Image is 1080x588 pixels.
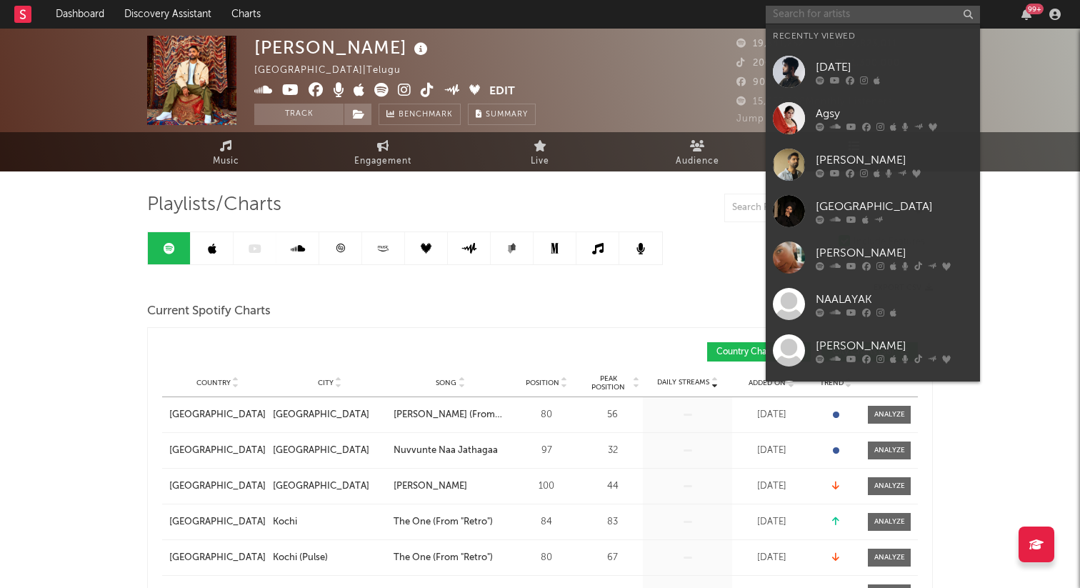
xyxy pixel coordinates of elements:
[514,408,579,422] div: 80
[736,39,804,49] span: 19,541,252
[586,551,639,565] div: 67
[724,194,903,222] input: Search Playlists/Charts
[736,479,807,494] div: [DATE]
[394,479,467,494] div: [PERSON_NAME]
[766,327,980,374] a: [PERSON_NAME]
[820,379,844,387] span: Trend
[766,234,980,281] a: [PERSON_NAME]
[766,188,980,234] a: [GEOGRAPHIC_DATA]
[273,515,386,529] a: Kochi
[394,408,507,422] a: [PERSON_NAME] (From "Falaknuma Das")
[586,374,631,392] span: Peak Position
[273,408,386,422] a: [GEOGRAPHIC_DATA]
[394,551,507,565] a: The One (From "Retro")
[514,444,579,458] div: 97
[586,479,639,494] div: 44
[766,374,980,420] a: [PERSON_NAME]
[716,348,789,357] span: Country Charts ( 2 )
[816,105,973,122] div: Agsy
[399,106,453,124] span: Benchmark
[766,95,980,141] a: Agsy
[147,196,281,214] span: Playlists/Charts
[586,515,639,529] div: 83
[816,244,973,261] div: [PERSON_NAME]
[436,379,456,387] span: Song
[254,62,417,79] div: [GEOGRAPHIC_DATA] | Telugu
[707,342,811,362] button: Country Charts(2)
[273,551,328,565] div: Kochi (Pulse)
[273,444,369,458] div: [GEOGRAPHIC_DATA]
[273,551,386,565] a: Kochi (Pulse)
[749,379,786,387] span: Added On
[676,153,719,170] span: Audience
[736,551,807,565] div: [DATE]
[1021,9,1031,20] button: 99+
[736,515,807,529] div: [DATE]
[169,408,266,422] a: [GEOGRAPHIC_DATA]
[514,551,579,565] div: 80
[736,59,794,68] span: 206,900
[394,444,507,458] a: Nuvvunte Naa Jathagaa
[816,291,973,308] div: NAALAYAK
[619,132,776,171] a: Audience
[773,28,973,45] div: Recently Viewed
[766,281,980,327] a: NAALAYAK
[273,408,369,422] div: [GEOGRAPHIC_DATA]
[657,377,709,388] span: Daily Streams
[394,444,498,458] div: Nuvvunte Naa Jathagaa
[766,6,980,24] input: Search for artists
[169,551,266,565] a: [GEOGRAPHIC_DATA]
[147,132,304,171] a: Music
[586,408,639,422] div: 56
[169,479,266,494] a: [GEOGRAPHIC_DATA]
[213,153,239,170] span: Music
[273,479,386,494] a: [GEOGRAPHIC_DATA]
[816,198,973,215] div: [GEOGRAPHIC_DATA]
[354,153,411,170] span: Engagement
[304,132,461,171] a: Engagement
[318,379,334,387] span: City
[766,49,980,95] a: [DATE]
[461,132,619,171] a: Live
[736,114,820,124] span: Jump Score: 72.4
[394,515,493,529] div: The One (From "Retro")
[394,515,507,529] a: The One (From "Retro")
[468,104,536,125] button: Summary
[1026,4,1044,14] div: 99 +
[816,337,973,354] div: [PERSON_NAME]
[489,83,515,101] button: Edit
[816,151,973,169] div: [PERSON_NAME]
[147,303,271,320] span: Current Spotify Charts
[586,444,639,458] div: 32
[394,479,507,494] a: [PERSON_NAME]
[816,59,973,76] div: [DATE]
[379,104,461,125] a: Benchmark
[736,97,893,106] span: 15,057,398 Monthly Listeners
[169,515,266,529] a: [GEOGRAPHIC_DATA]
[531,153,549,170] span: Live
[196,379,231,387] span: Country
[254,36,431,59] div: [PERSON_NAME]
[486,111,528,119] span: Summary
[736,78,794,87] span: 900,000
[736,408,807,422] div: [DATE]
[254,104,344,125] button: Track
[273,479,369,494] div: [GEOGRAPHIC_DATA]
[514,479,579,494] div: 100
[394,551,493,565] div: The One (From "Retro")
[526,379,559,387] span: Position
[273,515,297,529] div: Kochi
[766,141,980,188] a: [PERSON_NAME]
[169,444,266,458] a: [GEOGRAPHIC_DATA]
[514,515,579,529] div: 84
[273,444,386,458] a: [GEOGRAPHIC_DATA]
[736,444,807,458] div: [DATE]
